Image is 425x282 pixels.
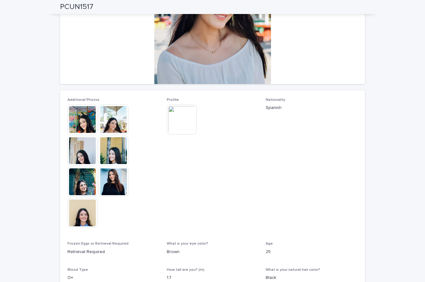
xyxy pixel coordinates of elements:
[68,98,100,102] span: Additional Photos
[266,275,357,281] p: Black
[167,275,259,281] p: 1.7
[266,98,285,102] span: Nationality
[68,268,88,272] span: Blood Type
[167,242,208,246] span: What is your eye color?
[68,275,159,281] p: O+
[266,105,357,111] p: Spanish
[68,242,128,246] span: Frozen Eggs or Retrieval Required
[266,242,273,246] span: Age
[60,2,93,12] h2: PCUN1517
[167,98,179,102] span: Profile
[266,268,320,272] span: What is your natural hair color?
[68,249,159,255] p: Retrieval Required
[167,268,204,272] span: How tall are you? (m)
[167,249,259,255] p: Brown
[266,249,357,255] p: 25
